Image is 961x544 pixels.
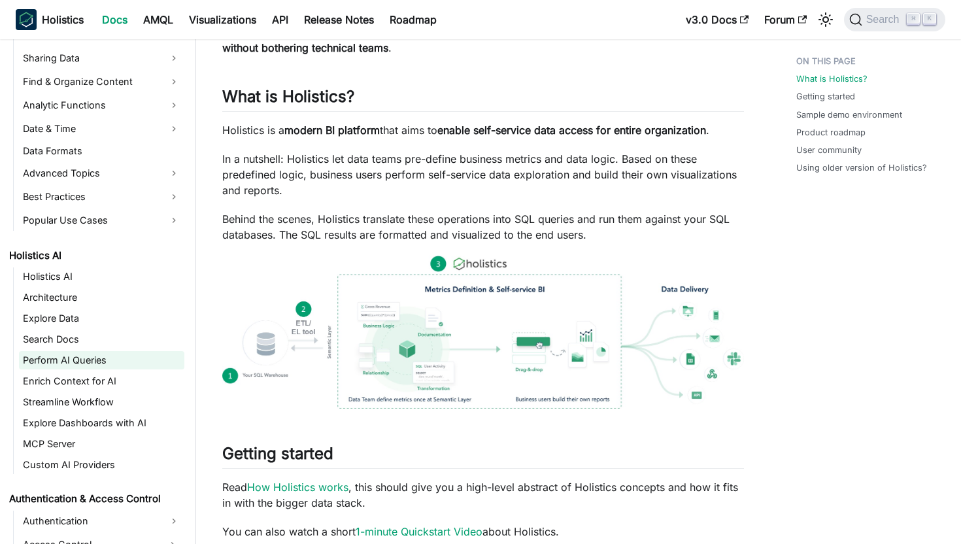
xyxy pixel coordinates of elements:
[94,9,135,30] a: Docs
[5,490,184,508] a: Authentication & Access Control
[181,9,264,30] a: Visualizations
[247,481,348,494] a: How Holistics works
[222,444,744,469] h2: Getting started
[135,9,181,30] a: AMQL
[844,8,945,31] button: Search (Command+K)
[19,142,184,160] a: Data Formats
[42,12,84,27] b: Holistics
[796,144,862,156] a: User community
[356,525,482,538] a: 1-minute Quickstart Video
[815,9,836,30] button: Switch between dark and light mode (currently light mode)
[756,9,815,30] a: Forum
[907,13,920,25] kbd: ⌘
[19,511,184,532] a: Authentication
[382,9,445,30] a: Roadmap
[19,330,184,348] a: Search Docs
[296,9,382,30] a: Release Notes
[19,456,184,474] a: Custom AI Providers
[222,87,744,112] h2: What is Holistics?
[222,122,744,138] p: Holistics is a that aims to .
[222,151,744,198] p: In a nutshell: Holistics let data teams pre-define business metrics and data logic. Based on thes...
[796,126,866,139] a: Product roadmap
[19,288,184,307] a: Architecture
[923,13,936,25] kbd: K
[862,14,907,25] span: Search
[222,479,744,511] p: Read , this should give you a high-level abstract of Holistics concepts and how it fits in with t...
[222,24,744,56] p: Learn how to use Holistics to allow everyone in your organization to .
[5,246,184,265] a: Holistics AI
[19,267,184,286] a: Holistics AI
[222,211,744,243] p: Behind the scenes, Holistics translate these operations into SQL queries and run them against you...
[19,372,184,390] a: Enrich Context for AI
[19,393,184,411] a: Streamline Workflow
[19,210,184,231] a: Popular Use Cases
[284,124,380,137] strong: modern BI platform
[222,524,744,539] p: You can also watch a short about Holistics.
[19,95,184,116] a: Analytic Functions
[796,161,927,174] a: Using older version of Holistics?
[19,435,184,453] a: MCP Server
[19,309,184,328] a: Explore Data
[437,124,706,137] strong: enable self-service data access for entire organization
[796,90,855,103] a: Getting started
[19,48,184,69] a: Sharing Data
[16,9,37,30] img: Holistics
[264,9,296,30] a: API
[19,71,184,92] a: Find & Organize Content
[19,351,184,369] a: Perform AI Queries
[19,186,184,207] a: Best Practices
[796,73,868,85] a: What is Holistics?
[222,256,744,409] img: How Holistics fits in your Data Stack
[19,414,184,432] a: Explore Dashboards with AI
[678,9,756,30] a: v3.0 Docs
[19,118,184,139] a: Date & Time
[16,9,84,30] a: HolisticsHolistics
[19,163,184,184] a: Advanced Topics
[796,109,902,121] a: Sample demo environment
